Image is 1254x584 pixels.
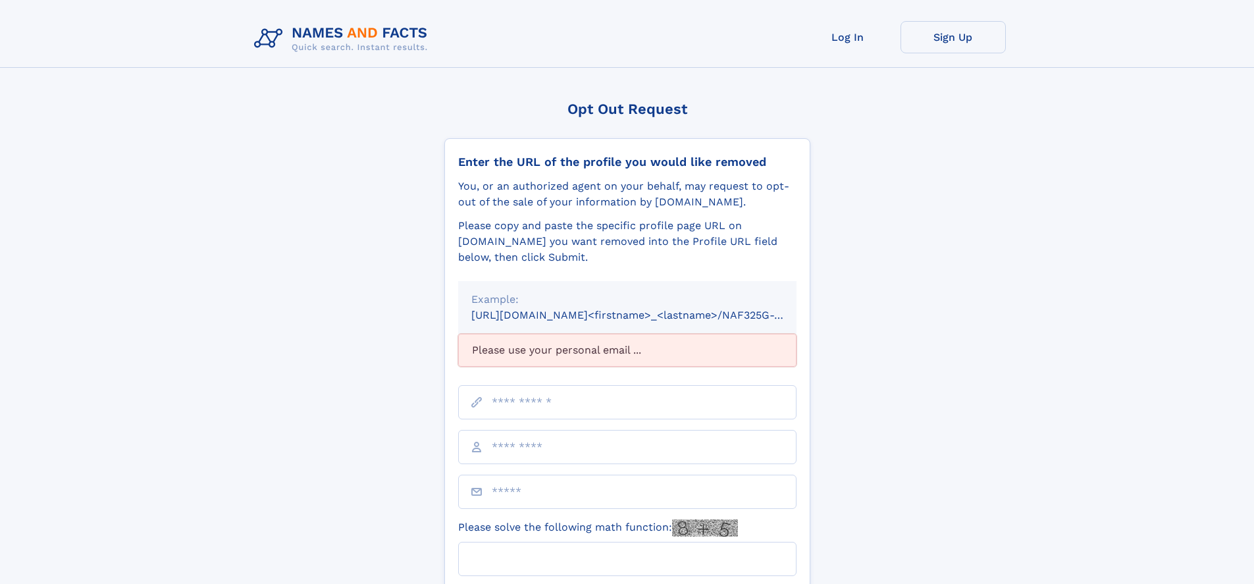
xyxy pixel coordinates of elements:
div: Enter the URL of the profile you would like removed [458,155,797,169]
div: Opt Out Request [444,101,810,117]
img: Logo Names and Facts [249,21,438,57]
small: [URL][DOMAIN_NAME]<firstname>_<lastname>/NAF325G-xxxxxxxx [471,309,822,321]
div: Please copy and paste the specific profile page URL on [DOMAIN_NAME] you want removed into the Pr... [458,218,797,265]
div: Please use your personal email ... [458,334,797,367]
div: You, or an authorized agent on your behalf, may request to opt-out of the sale of your informatio... [458,178,797,210]
label: Please solve the following math function: [458,519,738,537]
div: Example: [471,292,783,307]
a: Log In [795,21,901,53]
a: Sign Up [901,21,1006,53]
